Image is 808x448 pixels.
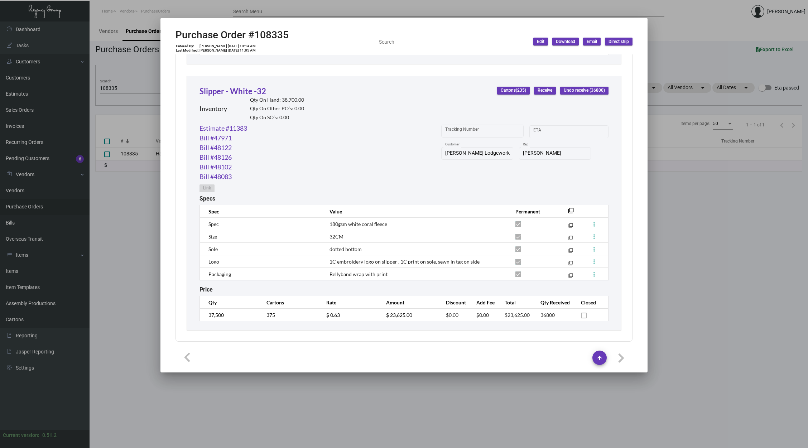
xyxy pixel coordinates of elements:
button: Receive [534,87,556,95]
button: Link [199,184,215,192]
span: Edit [537,39,544,45]
input: End date [562,129,596,135]
td: Last Modified: [175,48,199,53]
mat-icon: filter_none [568,225,573,229]
mat-icon: filter_none [568,275,573,279]
span: $0.00 [446,312,458,318]
span: Cartons [501,87,526,93]
button: Direct ship [605,38,633,45]
a: Estimate #11383 [199,124,247,133]
span: Receive [538,87,552,93]
th: Amount [379,296,439,309]
span: Logo [208,259,219,265]
a: Bill #48126 [199,153,232,162]
a: Bill #48122 [199,143,232,153]
span: Undo receive (36800) [564,87,605,93]
button: Undo receive (36800) [560,87,609,95]
td: Entered By: [175,44,199,48]
button: Cartons(235) [497,87,530,95]
button: Edit [533,38,548,45]
span: Spec [208,221,219,227]
div: Current version: [3,432,39,439]
th: Add Fee [469,296,497,309]
div: 0.51.2 [42,432,57,439]
span: 1C embroidery logo on slipper , 1C print on sole, sewn in tag on side [330,259,480,265]
th: Qty Received [533,296,574,309]
td: [PERSON_NAME] [DATE] 11:05 AM [199,48,256,53]
span: Sole [208,246,218,252]
h2: Purchase Order #108335 [175,29,289,41]
th: Permanent [508,205,557,218]
th: Discount [439,296,469,309]
a: Bill #47971 [199,133,232,143]
h2: Qty On SO’s: 0.00 [250,115,304,121]
h2: Qty On Other PO’s: 0.00 [250,106,304,112]
h2: Qty On Hand: 38,700.00 [250,97,304,103]
th: Closed [574,296,608,309]
a: Bill #48102 [199,162,232,172]
span: (235) [516,88,526,93]
mat-icon: filter_none [568,262,573,267]
span: Bellyband wrap with print [330,271,388,277]
button: Email [583,38,601,45]
a: Slipper - White -32 [199,86,266,96]
mat-icon: filter_none [568,237,573,242]
th: Qty [200,296,260,309]
th: Value [322,205,508,218]
span: 36800 [540,312,555,318]
span: Packaging [208,271,231,277]
th: Rate [319,296,379,309]
span: $0.00 [476,312,489,318]
span: Direct ship [609,39,629,45]
a: Bill #48083 [199,172,232,182]
th: Total [497,296,533,309]
td: [PERSON_NAME] [DATE] 10:14 AM [199,44,256,48]
span: Link [203,185,211,191]
mat-icon: filter_none [568,210,574,216]
th: Cartons [259,296,319,309]
th: Spec [200,205,322,218]
h2: Inventory [199,105,227,113]
input: Start date [533,129,555,135]
span: 180gsm white coral fleece [330,221,387,227]
span: $23,625.00 [505,312,530,318]
button: Download [552,38,579,45]
mat-icon: filter_none [568,250,573,254]
span: dotted bottom [330,246,362,252]
span: Download [556,39,575,45]
span: 32CM [330,233,343,240]
span: Size [208,233,217,240]
h2: Specs [199,195,215,202]
h2: Price [199,286,213,293]
span: Email [587,39,597,45]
